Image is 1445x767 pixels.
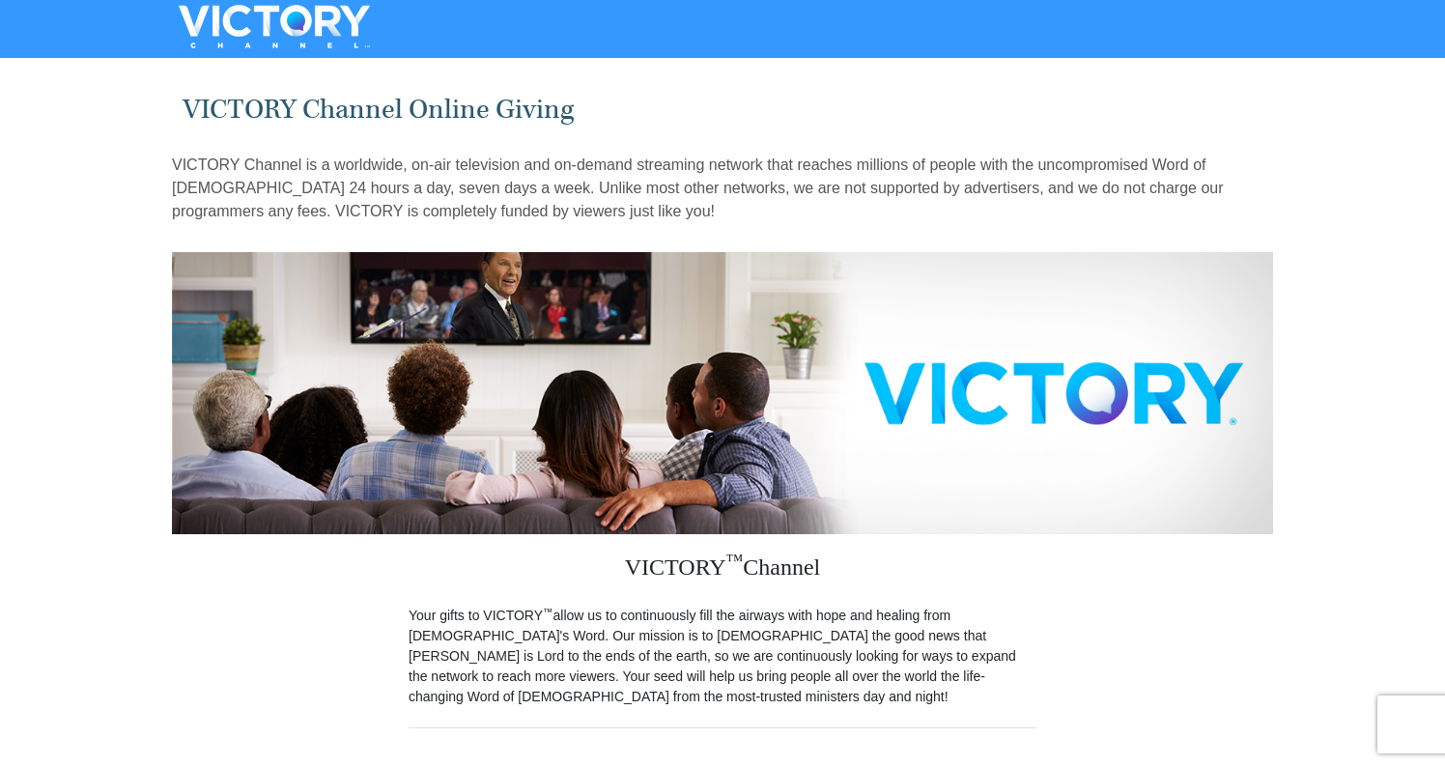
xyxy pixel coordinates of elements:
[154,5,395,48] img: VICTORYTHON - VICTORY Channel
[543,606,553,617] sup: ™
[409,606,1036,707] p: Your gifts to VICTORY allow us to continuously fill the airways with hope and healing from [DEMOG...
[172,154,1273,223] p: VICTORY Channel is a worldwide, on-air television and on-demand streaming network that reaches mi...
[726,551,744,570] sup: ™
[183,94,1263,126] h1: VICTORY Channel Online Giving
[409,534,1036,606] h3: VICTORY Channel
